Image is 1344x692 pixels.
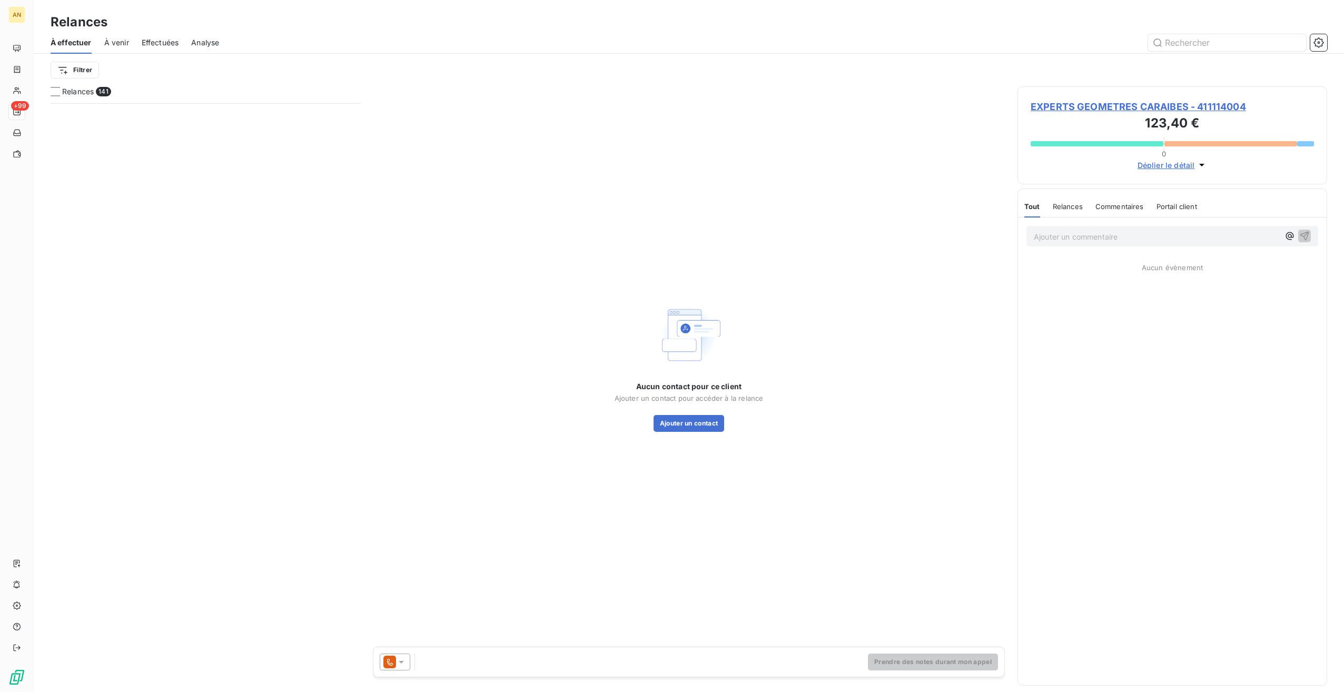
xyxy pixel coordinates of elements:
div: grid [51,103,360,692]
span: Tout [1024,202,1040,211]
button: Ajouter un contact [654,415,725,432]
span: À effectuer [51,37,92,48]
span: 0 [1162,150,1166,158]
span: À venir [104,37,129,48]
span: Analyse [191,37,219,48]
div: AN [8,6,25,23]
span: Commentaires [1095,202,1144,211]
span: Aucun contact pour ce client [636,381,742,392]
button: Prendre des notes durant mon appel [868,654,998,670]
button: Déplier le détail [1134,159,1211,171]
input: Rechercher [1148,34,1306,51]
span: Portail client [1157,202,1197,211]
iframe: Intercom live chat [1308,656,1333,681]
button: Filtrer [51,62,99,78]
span: 141 [96,87,111,96]
span: EXPERTS GEOMETRES CARAIBES - 411114004 [1031,100,1314,114]
span: +99 [11,101,29,111]
span: Relances [1053,202,1083,211]
span: Aucun évènement [1142,263,1203,272]
span: Effectuées [142,37,179,48]
h3: Relances [51,13,107,32]
img: Empty state [655,301,723,369]
h3: 123,40 € [1031,114,1314,135]
span: Ajouter un contact pour accéder à la relance [615,394,764,402]
span: Déplier le détail [1138,160,1195,171]
span: Relances [62,86,94,97]
img: Logo LeanPay [8,669,25,686]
